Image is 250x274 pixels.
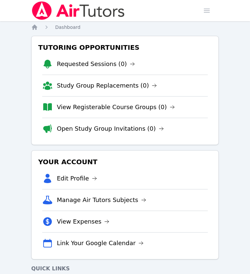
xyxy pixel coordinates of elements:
a: Requested Sessions (0) [57,59,135,69]
span: Dashboard [55,25,80,30]
a: Link Your Google Calendar [57,239,144,248]
img: Air Tutors [31,1,125,20]
a: Study Group Replacements (0) [57,81,157,90]
a: Edit Profile [57,174,97,183]
a: View Registerable Course Groups (0) [57,103,175,112]
h3: Tutoring Opportunities [37,41,213,53]
h3: Your Account [37,156,213,168]
a: View Expenses [57,217,109,226]
a: Open Study Group Invitations (0) [57,124,164,133]
a: Dashboard [55,24,80,31]
a: Manage Air Tutors Subjects [57,195,146,205]
h4: Quick Links [31,265,219,273]
nav: Breadcrumb [31,24,219,31]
